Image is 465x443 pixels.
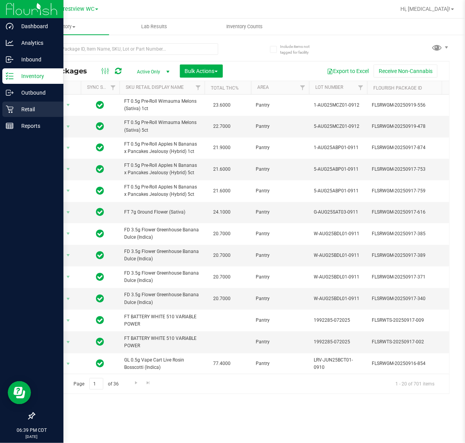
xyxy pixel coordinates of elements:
[209,121,234,132] span: 22.7000
[8,381,31,404] iframe: Resource center
[315,85,343,90] a: Lot Number
[257,85,269,90] a: Area
[63,228,73,239] span: select
[209,293,234,304] span: 20.7000
[124,98,200,112] span: FT 0.5g Pre-Roll Wimauma Melons (Sativa) 1ct
[14,121,60,131] p: Reports
[372,273,448,281] span: FLSRWGM-20250917-371
[63,358,73,369] span: select
[14,105,60,114] p: Retail
[19,23,109,30] span: Inventory
[96,315,104,326] span: In Sync
[372,317,448,324] span: FLSRWTS-20250917-009
[14,71,60,81] p: Inventory
[3,427,60,434] p: 06:39 PM CDT
[209,207,234,218] span: 24.1000
[6,56,14,63] inline-svg: Inbound
[63,272,73,282] span: select
[60,6,94,12] span: Crestview WC
[314,317,362,324] span: 1992285-072025
[389,378,441,390] span: 1 - 20 of 701 items
[143,378,154,389] a: Go to the last page
[63,294,73,304] span: select
[372,209,448,216] span: FLSRWGM-20250917-616
[209,358,234,369] span: 77.4000
[314,252,362,259] span: W-AUG25BDL01-0911
[63,337,73,348] span: select
[216,23,273,30] span: Inventory Counts
[209,185,234,197] span: 21.6000
[256,123,304,130] span: Pantry
[322,64,374,78] button: Export to Excel
[96,185,104,196] span: In Sync
[63,207,73,218] span: select
[256,102,304,109] span: Pantry
[314,295,362,302] span: W-AUG25BDL01-0911
[314,187,362,195] span: 5-AUG25ABP01-0911
[6,39,14,47] inline-svg: Analytics
[126,85,184,90] a: SKU Retail Display Name
[209,228,234,239] span: 20.7000
[6,22,14,30] inline-svg: Dashboard
[96,121,104,132] span: In Sync
[124,335,200,350] span: FT BATTERY WHITE 510 VARIABLE POWER
[63,143,73,153] span: select
[209,272,234,283] span: 20.7000
[124,291,200,306] span: FD 3.5g Flower Greenhouse Banana Dulce (Indica)
[124,162,200,177] span: FT 0.5g Pre-Roll Apples N Bananas x Pancakes Jealousy (Hybrid) 5ct
[3,434,60,440] p: [DATE]
[374,64,438,78] button: Receive Non-Cannabis
[372,144,448,151] span: FLSRWGM-20250917-874
[124,356,200,371] span: GL 0.5g Vape Cart Live Rosin Bosscotti (Indica)
[63,164,73,175] span: select
[107,81,120,94] a: Filter
[14,22,60,31] p: Dashboard
[131,23,178,30] span: Lab Results
[96,250,104,261] span: In Sync
[14,38,60,48] p: Analytics
[372,230,448,238] span: FLSRWGM-20250917-385
[209,100,234,111] span: 23.6000
[256,187,304,195] span: Pantry
[256,317,304,324] span: Pantry
[372,187,448,195] span: FLSRWGM-20250917-759
[314,123,362,130] span: 5-AUG25MCZ01-0912
[124,119,200,134] span: FT 0.5g Pre-Roll Wimauma Melons (Sativa) 5ct
[314,209,362,216] span: G-AUG25SAT03-0911
[96,336,104,347] span: In Sync
[209,250,234,261] span: 20.7000
[6,105,14,113] inline-svg: Retail
[96,164,104,175] span: In Sync
[314,230,362,238] span: W-AUG25BDL01-0911
[256,338,304,346] span: Pantry
[96,358,104,369] span: In Sync
[6,89,14,97] inline-svg: Outbound
[314,102,362,109] span: 1-AUG25MCZ01-0912
[96,228,104,239] span: In Sync
[354,81,367,94] a: Filter
[373,85,422,91] a: Flourish Package ID
[314,273,362,281] span: W-AUG25BDL01-0911
[14,55,60,64] p: Inbound
[63,185,73,196] span: select
[372,252,448,259] span: FLSRWGM-20250917-389
[63,315,73,326] span: select
[256,209,304,216] span: Pantry
[63,100,73,110] span: select
[372,338,448,346] span: FLSRWTS-20250917-002
[63,121,73,132] span: select
[211,85,239,91] a: Total THC%
[124,248,200,263] span: FD 3.5g Flower Greenhouse Banana Dulce (Indica)
[372,123,448,130] span: FLSRWGM-20250919-478
[209,142,234,153] span: 21.9000
[256,295,304,302] span: Pantry
[96,142,104,153] span: In Sync
[192,81,205,94] a: Filter
[314,166,362,173] span: 5-AUG25ABP01-0911
[314,338,362,346] span: 1992285-072025
[209,164,234,175] span: 21.6000
[14,88,60,97] p: Outbound
[280,44,319,55] span: Include items not tagged for facility
[34,43,218,55] input: Search Package ID, Item Name, SKU, Lot or Part Number...
[400,6,450,12] span: Hi, [MEDICAL_DATA]!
